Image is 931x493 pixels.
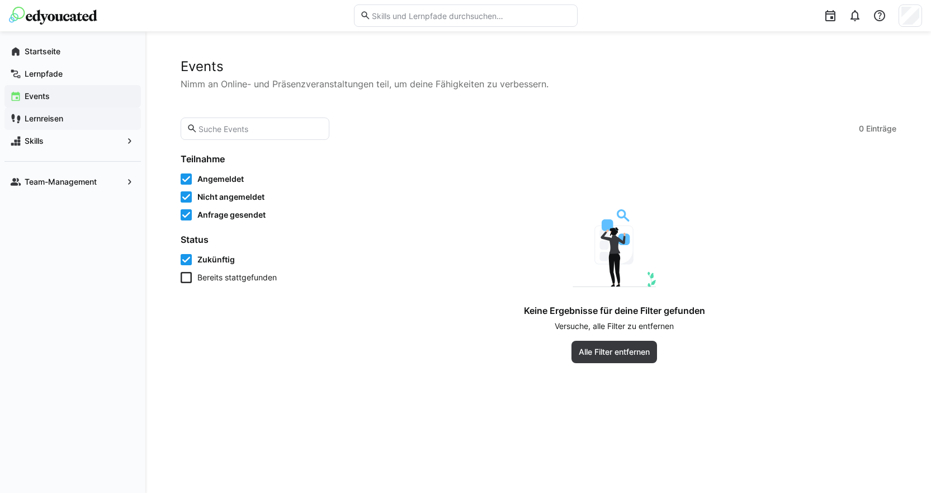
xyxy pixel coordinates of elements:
[524,305,705,316] h4: Keine Ergebnisse für deine Filter gefunden
[866,123,896,134] span: Einträge
[197,272,277,283] span: Bereits stattgefunden
[859,123,864,134] span: 0
[197,254,235,265] span: Zukünftig
[577,346,651,358] span: Alle Filter entfernen
[197,124,323,134] input: Suche Events
[197,209,266,220] span: Anfrage gesendet
[181,77,896,91] p: Nimm an Online- und Präsenzveranstaltungen teil, um deine Fähigkeiten zu verbessern.
[197,191,264,203] span: Nicht angemeldet
[181,234,319,245] h4: Status
[555,321,674,332] p: Versuche, alle Filter zu entfernen
[181,58,896,75] h2: Events
[197,173,244,185] span: Angemeldet
[181,153,319,165] h4: Teilnahme
[571,341,657,363] button: Alle Filter entfernen
[371,11,571,21] input: Skills und Lernpfade durchsuchen…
